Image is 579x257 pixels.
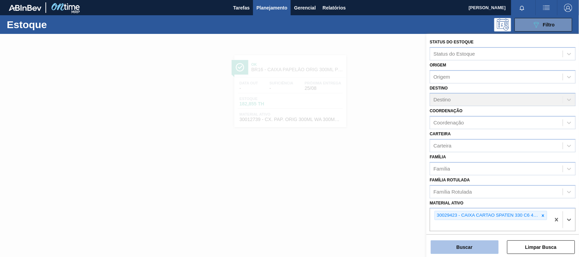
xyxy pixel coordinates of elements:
[564,4,572,12] img: Logout
[9,5,41,11] img: TNhmsLtSVTkK8tSr43FrP2fwEKptu5GPRR3wAAAABJRU5ErkJggg==
[430,132,451,136] label: Carteira
[435,211,539,220] div: 30029423 - CAIXA CARTAO SPATEN 330 C6 429
[542,4,551,12] img: userActions
[433,74,450,80] div: Origem
[7,21,106,28] h1: Estoque
[494,18,511,32] div: Pogramando: nenhum usuário selecionado
[294,4,316,12] span: Gerencial
[511,3,533,13] button: Notificações
[323,4,346,12] span: Relatórios
[430,86,448,91] label: Destino
[256,4,287,12] span: Planejamento
[543,22,555,27] span: Filtro
[433,189,472,195] div: Família Rotulada
[433,120,464,126] div: Coordenação
[430,201,464,205] label: Material ativo
[430,40,474,44] label: Status do Estoque
[430,63,446,67] label: Origem
[433,51,475,57] div: Status do Estoque
[430,178,470,182] label: Família Rotulada
[430,155,446,159] label: Família
[430,108,463,113] label: Coordenação
[433,143,451,149] div: Carteira
[515,18,572,32] button: Filtro
[233,4,250,12] span: Tarefas
[433,166,450,172] div: Família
